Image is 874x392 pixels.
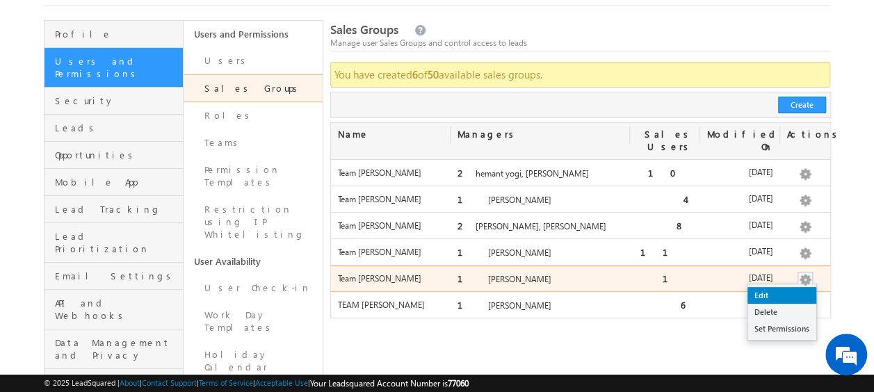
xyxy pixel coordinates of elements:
[458,220,476,231] span: 2
[747,287,816,304] a: Edit
[448,378,469,389] span: 77060
[458,246,624,259] label: [PERSON_NAME]
[55,270,179,282] span: Email Settings
[331,123,451,147] div: Name
[458,246,488,258] span: 1
[330,37,831,49] div: Manage user Sales Groups and control access to leads
[44,196,183,223] a: Lead Tracking
[334,67,542,81] span: You have created of available sales groups.
[55,95,179,107] span: Security
[338,246,444,259] label: Team [PERSON_NAME]
[458,167,624,180] label: hemant yogi, [PERSON_NAME]
[44,169,183,196] a: Mobile App
[55,28,179,40] span: Profile
[142,378,197,387] a: Contact Support
[184,196,323,248] a: Restriction using IP Whitelisting
[184,21,323,47] a: Users and Permissions
[184,341,323,381] a: Holiday Calendar
[55,297,179,322] span: API and Webhooks
[700,272,780,291] div: [DATE]
[640,246,693,258] span: 11
[44,48,183,88] a: Users and Permissions
[55,336,179,361] span: Data Management and Privacy
[44,263,183,290] a: Email Settings
[184,302,323,341] a: Work Day Templates
[55,203,179,215] span: Lead Tracking
[663,272,693,284] span: 1
[700,193,780,212] div: [DATE]
[677,220,693,231] span: 8
[44,142,183,169] a: Opportunities
[700,245,780,265] div: [DATE]
[184,156,323,196] a: Permission Templates
[458,193,624,206] label: [PERSON_NAME]
[700,123,780,159] div: Modified On
[458,193,488,205] span: 1
[199,378,253,387] a: Terms of Service
[700,298,780,318] div: [DATE]
[630,123,700,159] div: Sales Users
[184,248,323,275] a: User Availability
[778,97,826,113] button: Create
[428,67,439,81] strong: 50
[681,299,693,311] span: 6
[330,22,398,38] span: Sales Groups
[458,220,624,233] label: [PERSON_NAME], [PERSON_NAME]
[255,378,308,387] a: Acceptable Use
[338,167,444,179] label: Team [PERSON_NAME]
[44,290,183,329] a: API and Webhooks
[338,299,444,311] label: TEAM [PERSON_NAME]
[780,123,830,147] div: Actions
[700,166,780,186] div: [DATE]
[44,115,183,142] a: Leads
[55,55,179,80] span: Users and Permissions
[458,167,476,179] span: 2
[338,220,444,232] label: Team [PERSON_NAME]
[451,123,631,147] div: Managers
[44,21,183,48] a: Profile
[458,299,488,311] span: 1
[648,167,693,179] span: 10
[184,74,323,102] a: Sales Groups
[184,102,323,129] a: Roles
[55,230,179,255] span: Lead Prioritization
[44,329,183,369] a: Data Management and Privacy
[338,272,444,285] label: Team [PERSON_NAME]
[44,88,183,115] a: Security
[700,219,780,238] div: [DATE]
[458,272,624,286] label: [PERSON_NAME]
[184,47,323,74] a: Users
[55,122,179,134] span: Leads
[338,193,444,206] label: Team [PERSON_NAME]
[55,176,179,188] span: Mobile App
[120,378,140,387] a: About
[747,320,816,337] a: Set Permissions
[184,275,323,302] a: User Check-in
[458,272,488,284] span: 1
[184,129,323,156] a: Teams
[55,149,179,161] span: Opportunities
[747,304,816,320] a: Delete
[458,299,624,312] label: [PERSON_NAME]
[44,223,183,263] a: Lead Prioritization
[683,193,693,205] span: 4
[310,378,469,389] span: Your Leadsquared Account Number is
[44,377,469,390] span: © 2025 LeadSquared | | | | |
[412,67,418,81] strong: 6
